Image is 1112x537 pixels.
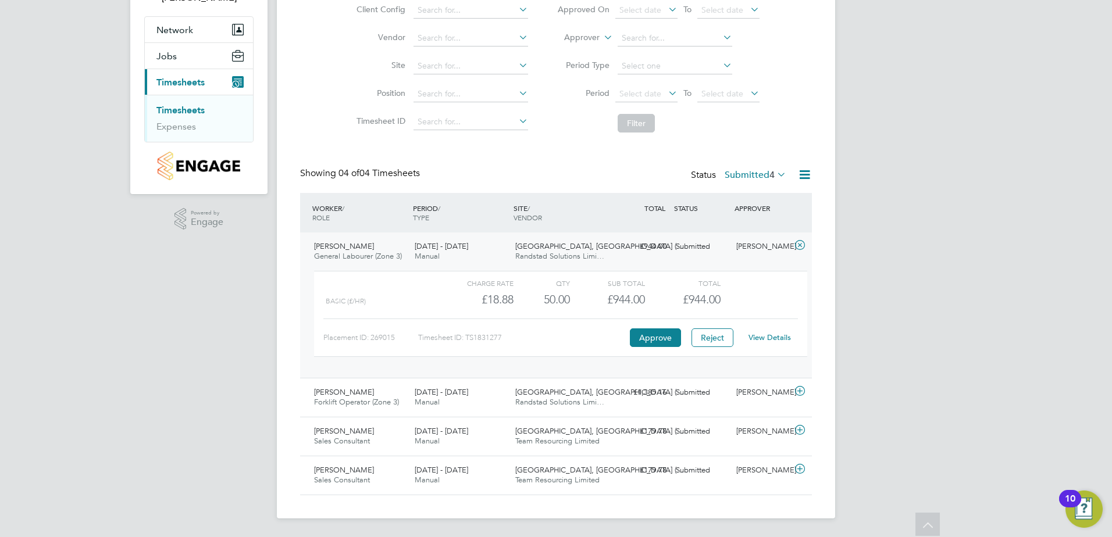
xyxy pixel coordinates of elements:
div: Charge rate [439,276,514,290]
span: Sales Consultant [314,475,370,485]
div: Timesheet ID: TS1831277 [418,328,627,347]
span: Randstad Solutions Limi… [515,251,604,261]
span: Timesheets [156,77,205,88]
span: [PERSON_NAME] [314,241,374,251]
div: £18.88 [439,290,514,309]
label: Period Type [557,60,610,70]
button: Jobs [145,43,253,69]
div: STATUS [671,198,732,219]
span: Powered by [191,208,223,218]
label: Approver [547,32,600,44]
div: 10 [1065,499,1075,514]
input: Select one [618,58,732,74]
div: Status [691,167,789,184]
a: Expenses [156,121,196,132]
img: countryside-properties-logo-retina.png [158,152,240,180]
input: Search for... [414,114,528,130]
button: Filter [618,114,655,133]
label: Timesheet ID [353,116,405,126]
span: Forklift Operator (Zone 3) [314,397,399,407]
span: / [438,203,440,213]
span: Select date [619,88,661,99]
span: Team Resourcing Limited [515,436,600,446]
a: Go to home page [144,152,254,180]
span: Manual [415,251,440,261]
span: Basic (£/HR) [326,297,366,305]
span: Manual [415,475,440,485]
span: Manual [415,436,440,446]
span: To [680,85,695,101]
span: 04 Timesheets [338,167,420,179]
input: Search for... [414,2,528,19]
span: [DATE] - [DATE] [415,241,468,251]
div: Sub Total [570,276,645,290]
span: Select date [701,88,743,99]
span: 4 [769,169,775,181]
span: Jobs [156,51,177,62]
div: [PERSON_NAME] [732,461,792,480]
div: APPROVER [732,198,792,219]
span: VENDOR [514,213,542,222]
span: [PERSON_NAME] [314,387,374,397]
span: TOTAL [644,203,665,213]
span: 04 of [338,167,359,179]
div: PERIOD [410,198,511,228]
div: £944.00 [570,290,645,309]
div: [PERSON_NAME] [732,422,792,441]
div: Total [645,276,720,290]
input: Search for... [414,86,528,102]
span: Manual [415,397,440,407]
label: Vendor [353,32,405,42]
span: [DATE] - [DATE] [415,465,468,475]
label: Submitted [725,169,786,181]
div: Showing [300,167,422,180]
span: [GEOGRAPHIC_DATA], [GEOGRAPHIC_DATA] (… [515,387,684,397]
label: Client Config [353,4,405,15]
span: £944.00 [683,292,721,306]
span: Network [156,24,193,35]
a: View Details [749,332,791,342]
label: Position [353,88,405,98]
span: ROLE [312,213,330,222]
div: £179.78 [611,422,671,441]
span: General Labourer (Zone 3) [314,251,402,261]
div: Submitted [671,461,732,480]
span: Randstad Solutions Limi… [515,397,604,407]
span: [GEOGRAPHIC_DATA], [GEOGRAPHIC_DATA] (… [515,241,684,251]
span: [PERSON_NAME] [314,426,374,436]
input: Search for... [414,58,528,74]
input: Search for... [618,30,732,46]
div: £179.78 [611,461,671,480]
span: Engage [191,217,223,227]
span: [GEOGRAPHIC_DATA], [GEOGRAPHIC_DATA] (… [515,426,684,436]
span: / [528,203,530,213]
span: Select date [619,5,661,15]
a: Timesheets [156,105,205,116]
div: SITE [511,198,611,228]
span: To [680,2,695,17]
span: Select date [701,5,743,15]
label: Period [557,88,610,98]
span: [PERSON_NAME] [314,465,374,475]
span: Sales Consultant [314,436,370,446]
div: Timesheets [145,95,253,142]
span: TYPE [413,213,429,222]
div: WORKER [309,198,410,228]
span: [GEOGRAPHIC_DATA], [GEOGRAPHIC_DATA] (… [515,465,684,475]
label: Approved On [557,4,610,15]
span: Team Resourcing Limited [515,475,600,485]
span: / [342,203,344,213]
button: Network [145,17,253,42]
div: [PERSON_NAME] [732,237,792,256]
div: £1,385.16 [611,383,671,402]
div: [PERSON_NAME] [732,383,792,402]
div: 50.00 [514,290,570,309]
div: Submitted [671,422,732,441]
div: Submitted [671,237,732,256]
div: Submitted [671,383,732,402]
label: Site [353,60,405,70]
div: QTY [514,276,570,290]
span: [DATE] - [DATE] [415,387,468,397]
button: Timesheets [145,69,253,95]
div: £944.00 [611,237,671,256]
